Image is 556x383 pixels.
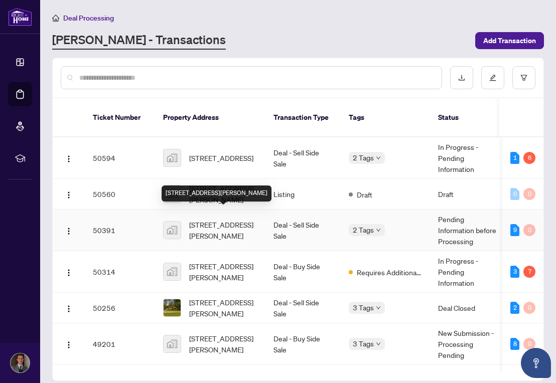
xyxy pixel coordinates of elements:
img: logo [8,8,32,26]
span: 3 Tags [353,338,374,349]
img: thumbnail-img [164,149,181,166]
span: edit [489,74,496,81]
td: In Progress - Pending Information [430,251,505,293]
span: home [52,15,59,22]
div: 0 [523,188,535,200]
button: Logo [61,150,77,166]
span: [STREET_ADDRESS] [189,152,253,163]
div: 0 [523,224,535,236]
img: Logo [65,227,73,235]
span: [STREET_ADDRESS][PERSON_NAME] [189,333,257,355]
th: Status [430,98,505,137]
img: thumbnail-img [164,222,181,239]
div: 2 [510,302,519,314]
div: 8 [510,338,519,350]
img: Logo [65,155,73,163]
button: Logo [61,186,77,202]
div: 1 [510,152,519,164]
td: Draft [430,179,505,210]
span: [STREET_ADDRESS][PERSON_NAME] [189,297,257,319]
span: [STREET_ADDRESS][PERSON_NAME] [189,261,257,283]
div: 0 [523,338,535,350]
button: filter [512,66,535,89]
td: 50560 [85,179,155,210]
span: download [458,74,465,81]
span: 2 Tags [353,152,374,163]
td: Deal - Sell Side Sale [265,137,341,179]
th: Ticket Number [85,98,155,137]
div: 6 [523,152,535,164]
td: 50391 [85,210,155,251]
img: thumbnail-img [164,263,181,280]
td: Deal - Sell Side Sale [265,293,341,323]
div: 9 [510,224,519,236]
td: Pending Information before Processing [430,210,505,251]
a: [PERSON_NAME] - Transactions [52,32,226,50]
div: 0 [523,302,535,314]
button: Logo [61,264,77,280]
span: [STREET_ADDRESS][PERSON_NAME] [189,183,257,205]
td: Deal - Sell Side Sale [265,210,341,251]
span: down [376,228,381,233]
th: Property Address [155,98,265,137]
button: Logo [61,300,77,316]
span: 3 Tags [353,302,374,313]
td: New Submission - Processing Pending [430,323,505,365]
button: Logo [61,222,77,238]
button: download [450,66,473,89]
div: [STREET_ADDRESS][PERSON_NAME] [162,185,271,202]
span: Requires Additional Docs [357,267,422,278]
span: filter [520,74,527,81]
td: Deal Closed [430,293,505,323]
img: Logo [65,191,73,199]
span: 2 Tags [353,224,374,236]
img: Logo [65,269,73,277]
div: 3 [510,266,519,278]
span: Add Transaction [483,33,536,49]
span: Draft [357,189,372,200]
div: 0 [510,188,519,200]
td: Deal - Buy Side Sale [265,323,341,365]
button: Open asap [521,348,551,378]
button: edit [481,66,504,89]
span: Deal Processing [63,14,114,23]
div: 7 [523,266,535,278]
td: 50256 [85,293,155,323]
span: down [376,155,381,160]
td: 50314 [85,251,155,293]
td: 49201 [85,323,155,365]
td: 50594 [85,137,155,179]
button: Logo [61,336,77,352]
span: down [376,341,381,346]
img: Profile Icon [11,353,30,372]
img: thumbnail-img [164,299,181,316]
img: Logo [65,305,73,313]
span: [STREET_ADDRESS][PERSON_NAME] [189,219,257,241]
td: In Progress - Pending Information [430,137,505,179]
button: Add Transaction [475,32,544,49]
img: thumbnail-img [164,335,181,352]
td: Deal - Buy Side Sale [265,251,341,293]
img: Logo [65,341,73,349]
th: Transaction Type [265,98,341,137]
span: down [376,305,381,310]
th: Tags [341,98,430,137]
td: Listing [265,179,341,210]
